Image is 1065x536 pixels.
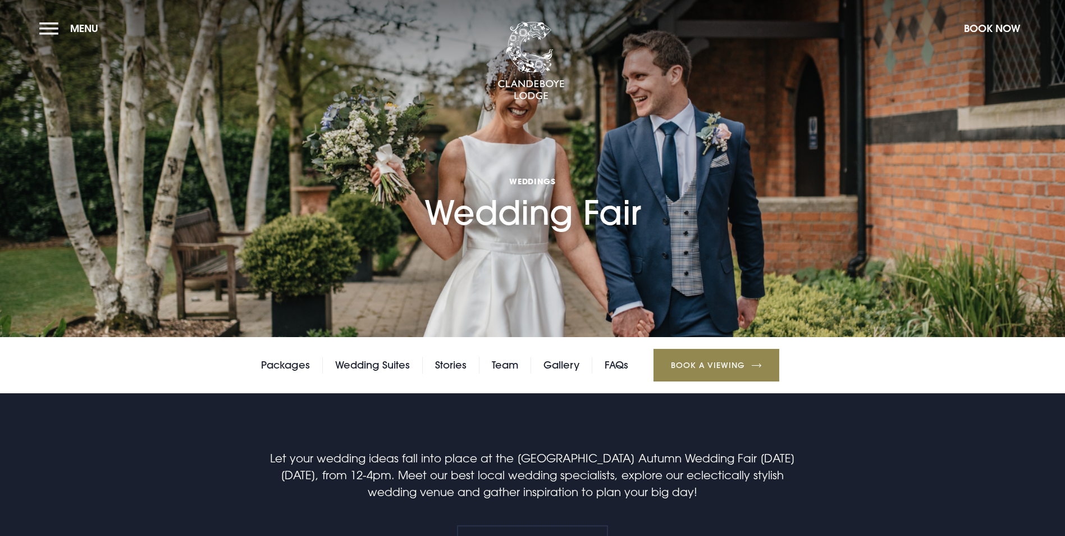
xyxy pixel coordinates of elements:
a: Team [492,357,518,374]
span: Weddings [424,176,641,187]
span: Menu [70,22,98,35]
a: Book a Viewing [653,349,779,381]
button: Menu [39,16,104,40]
a: Gallery [543,357,579,374]
p: Let your wedding ideas fall into place at the [GEOGRAPHIC_DATA] Autumn Wedding Fair [DATE][DATE],... [265,449,799,500]
a: Packages [261,357,310,374]
a: Wedding Suites [335,357,410,374]
button: Book Now [958,16,1026,40]
a: Stories [435,357,467,374]
img: Clandeboye Lodge [497,22,565,101]
a: FAQs [605,357,628,374]
h1: Wedding Fair [424,110,641,233]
